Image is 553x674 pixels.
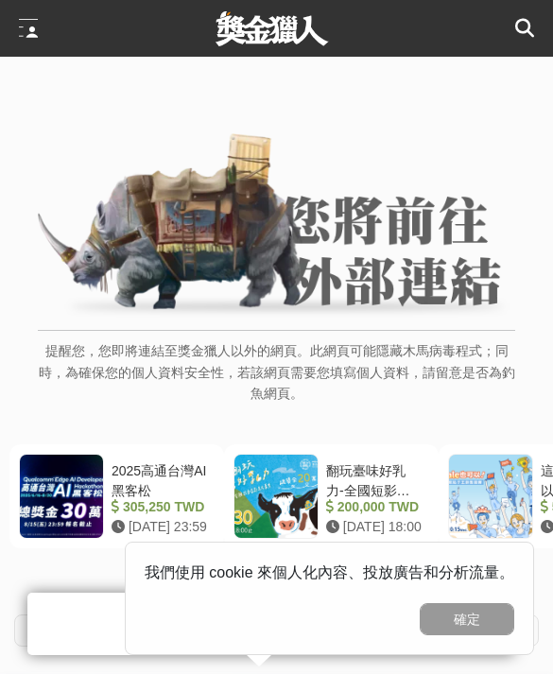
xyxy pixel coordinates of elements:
div: 翻玩臺味好乳力-全國短影音創意大募集 [326,461,422,497]
img: External Link Banner [38,133,515,320]
div: 2025高通台灣AI黑客松 [112,461,207,497]
button: 2 [14,614,539,647]
div: [DATE] 23:59 [112,517,207,537]
a: 翻玩臺味好乳力-全國短影音創意大募集 200,000 TWD [DATE] 18:00 [224,444,439,548]
button: 確定 [420,603,514,635]
div: [DATE] 18:00 [326,517,422,537]
span: 我們使用 cookie 來個人化內容、投放廣告和分析流量。 [145,564,514,580]
p: 提醒您，您即將連結至獎金獵人以外的網頁。此網頁可能隱藏木馬病毒程式；同時，為確保您的個人資料安全性，若該網頁需要您填寫個人資料，請留意是否為釣魚網頁。 [38,340,515,423]
div: 305,250 TWD [112,497,207,517]
div: 200,000 TWD [326,497,422,517]
a: 2025高通台灣AI黑客松 305,250 TWD [DATE] 23:59 [9,444,224,548]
